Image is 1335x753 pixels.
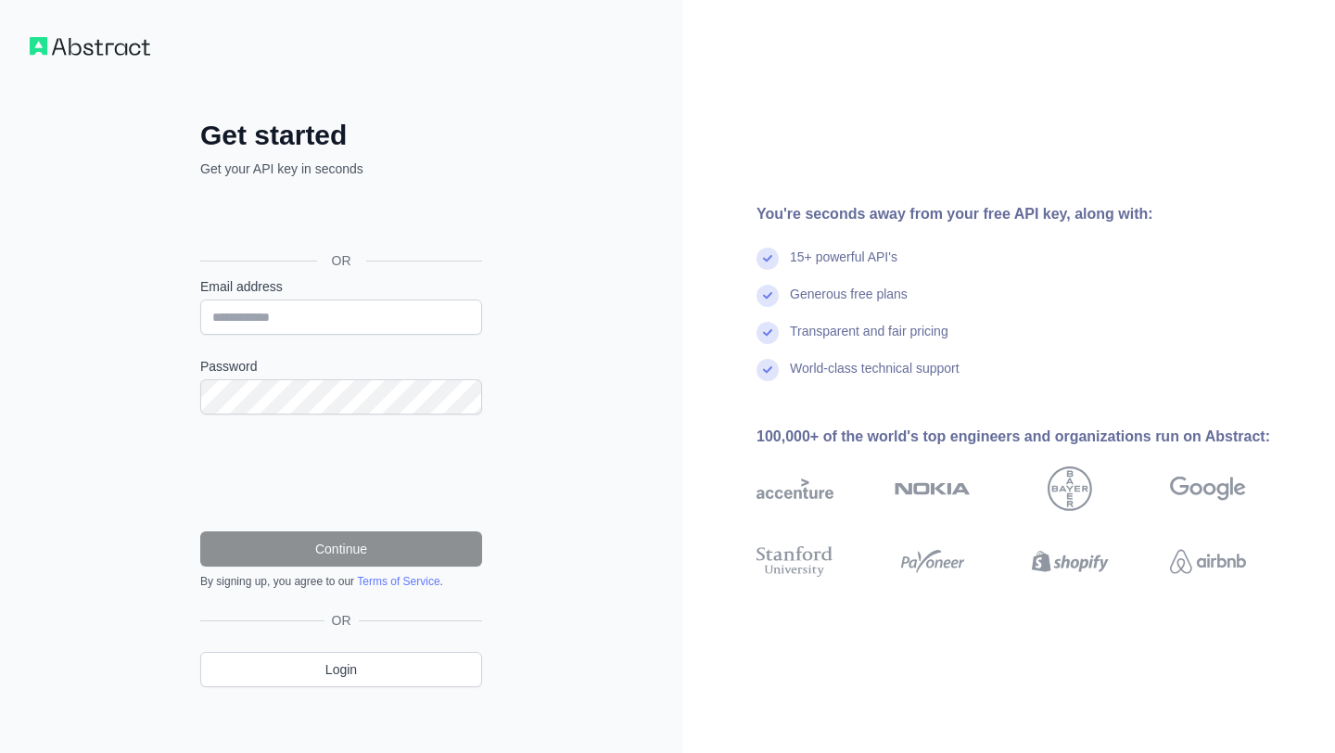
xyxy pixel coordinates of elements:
div: By signing up, you agree to our . [200,574,482,589]
a: Terms of Service [357,575,439,588]
img: check mark [756,359,779,381]
p: Get your API key in seconds [200,160,482,178]
iframe: reCAPTCHA [200,437,482,509]
div: World-class technical support [790,359,960,396]
div: 15+ powerful API's [790,248,897,285]
h2: Get started [200,119,482,152]
img: shopify [1032,542,1109,581]
a: Login [200,652,482,687]
label: Password [200,357,482,376]
div: Generous free plans [790,285,908,322]
img: check mark [756,248,779,270]
img: Workflow [30,37,150,56]
button: Continue [200,531,482,567]
img: accenture [756,466,833,511]
img: stanford university [756,542,833,581]
img: payoneer [895,542,972,581]
iframe: Sign in with Google Button [191,198,488,239]
img: check mark [756,322,779,344]
label: Email address [200,277,482,296]
div: Transparent and fair pricing [790,322,948,359]
div: You're seconds away from your free API key, along with: [756,203,1305,225]
span: OR [317,251,366,270]
img: bayer [1048,466,1092,511]
img: check mark [756,285,779,307]
img: nokia [895,466,972,511]
span: OR [324,611,359,630]
div: 100,000+ of the world's top engineers and organizations run on Abstract: [756,426,1305,448]
img: airbnb [1170,542,1247,581]
img: google [1170,466,1247,511]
